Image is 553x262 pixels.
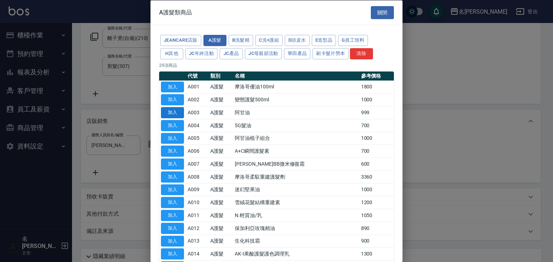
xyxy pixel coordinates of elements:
td: 900 [359,235,394,248]
button: 關閉 [371,6,394,19]
td: A護髮 [208,235,233,248]
td: 1000 [359,93,394,106]
td: 阿甘油 [233,106,359,119]
button: JeanCare店販 [160,35,201,46]
button: 加入 [161,184,184,195]
td: A護髮 [208,196,233,209]
td: A004 [186,119,208,132]
td: AK-I果酸護髮護色調理乳 [233,247,359,260]
td: 1800 [359,81,394,93]
td: 阿甘油梳子組合 [233,132,359,145]
td: 摩洛哥優油100ml [233,81,359,93]
td: A護髮 [208,170,233,183]
td: A001 [186,81,208,93]
td: A011 [186,209,208,222]
button: 加入 [161,210,184,221]
button: H其他 [160,48,183,59]
td: A013 [186,235,208,248]
td: 1000 [359,132,394,145]
button: 加入 [161,197,184,208]
td: A010 [186,196,208,209]
td: 5G髮油 [233,119,359,132]
button: 加入 [161,222,184,234]
td: N.輕質油/乳 [233,209,359,222]
button: 加入 [161,146,184,157]
button: 加入 [161,158,184,170]
td: 迷幻堅果油 [233,183,359,196]
button: JC年終活動 [185,48,217,59]
button: E造型品 [312,35,336,46]
button: 加入 [161,107,184,118]
td: 摩洛哥柔馭重建護髮劑 [233,170,359,183]
td: A護髮 [208,209,233,222]
button: JC母親節活動 [245,48,282,59]
button: G員工領料 [338,35,368,46]
td: A009 [186,183,208,196]
th: 代號 [186,71,208,81]
td: A007 [186,157,208,170]
td: 1200 [359,196,394,209]
button: 加入 [161,235,184,247]
button: 清除 [350,48,373,59]
button: 加入 [161,248,184,259]
td: 1050 [359,209,394,222]
td: A護髮 [208,222,233,235]
button: C洗+護組 [255,35,283,46]
td: A護髮 [208,93,233,106]
td: A014 [186,247,208,260]
td: A護髮 [208,81,233,93]
td: 1300 [359,247,394,260]
th: 名稱 [233,71,359,81]
td: 1000 [359,183,394,196]
button: 刷卡髮片勞本 [313,48,349,59]
button: 華田產品 [284,48,311,59]
td: 雪絨花髮結構重建素 [233,196,359,209]
button: JC產品 [220,48,243,59]
td: 700 [359,119,394,132]
td: A護髮 [208,106,233,119]
td: A012 [186,222,208,235]
button: 加入 [161,120,184,131]
td: A002 [186,93,208,106]
td: A護髮 [208,247,233,260]
td: A護髮 [208,157,233,170]
td: 700 [359,144,394,157]
td: A+C瞬間護髮素 [233,144,359,157]
td: A護髮 [208,132,233,145]
th: 類別 [208,71,233,81]
td: A006 [186,144,208,157]
button: 加入 [161,133,184,144]
td: [PERSON_NAME]BB微米修復霜 [233,157,359,170]
button: 加入 [161,94,184,105]
td: 保加利亞玫瑰精油 [233,222,359,235]
td: A003 [186,106,208,119]
td: A護髮 [208,119,233,132]
span: A護髮類商品 [159,9,192,16]
button: 加入 [161,171,184,182]
p: 29 項商品 [159,62,394,68]
td: A護髮 [208,144,233,157]
td: 生化科技霜 [233,235,359,248]
td: 600 [359,157,394,170]
button: D頭皮水 [285,35,310,46]
td: 變態護髮500ml [233,93,359,106]
td: A008 [186,170,208,183]
td: 890 [359,222,394,235]
th: 參考價格 [359,71,394,81]
button: B洗髮精 [229,35,253,46]
td: 3360 [359,170,394,183]
td: A護髮 [208,183,233,196]
button: A護髮 [203,35,226,46]
td: A005 [186,132,208,145]
button: 加入 [161,81,184,92]
td: 999 [359,106,394,119]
